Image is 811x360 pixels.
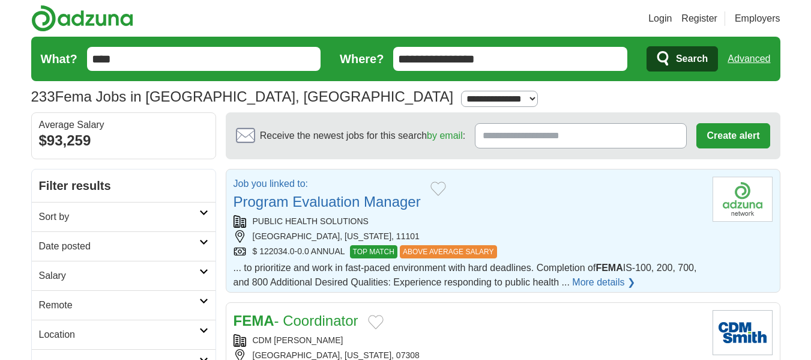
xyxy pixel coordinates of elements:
div: PUBLIC HEALTH SOLUTIONS [234,215,703,228]
button: Search [647,46,718,72]
a: Salary [32,261,216,290]
div: $ 122034.0-0.0 ANNUAL [234,245,703,258]
span: ... to prioritize and work in fast-paced environment with hard deadlines. Completion of IS-100, 2... [234,263,697,287]
button: Add to favorite jobs [430,182,446,196]
label: Where? [340,50,384,68]
h2: Sort by [39,210,199,224]
span: ABOVE AVERAGE SALARY [400,245,497,258]
span: Search [676,47,708,71]
p: Job you linked to: [234,177,421,191]
div: $93,259 [39,130,208,151]
h2: Filter results [32,169,216,202]
h2: Date posted [39,239,199,254]
img: Company logo [713,177,773,222]
a: Employers [735,11,780,26]
img: CDM Smith logo [713,310,773,355]
span: 233 [31,86,55,108]
h2: Remote [39,298,199,313]
div: [GEOGRAPHIC_DATA], [US_STATE], 11101 [234,230,703,243]
a: More details ❯ [572,275,635,290]
strong: FEMA [234,313,274,329]
h1: Fema Jobs in [GEOGRAPHIC_DATA], [GEOGRAPHIC_DATA] [31,88,454,105]
a: Register [681,11,717,26]
a: Sort by [32,202,216,231]
img: Adzuna logo [31,5,133,32]
h2: Salary [39,269,199,283]
a: Date posted [32,231,216,261]
a: CDM [PERSON_NAME] [253,335,343,345]
strong: FEMA [595,263,623,273]
a: FEMA- Coordinator [234,313,358,329]
div: Average Salary [39,120,208,130]
a: Program Evaluation Manager [234,194,421,210]
span: Receive the newest jobs for this search : [260,129,465,143]
button: Add to favorite jobs [368,315,384,329]
button: Create alert [696,123,770,148]
span: TOP MATCH [350,245,397,258]
a: Login [648,11,672,26]
a: Location [32,320,216,349]
a: by email [427,130,463,141]
h2: Location [39,328,199,342]
a: Advanced [728,47,770,71]
label: What? [41,50,77,68]
a: Remote [32,290,216,320]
